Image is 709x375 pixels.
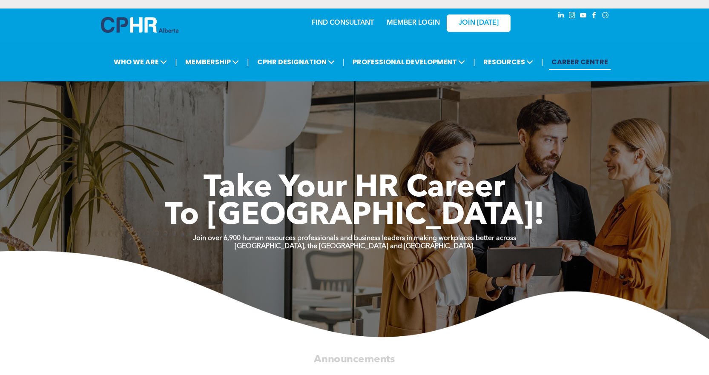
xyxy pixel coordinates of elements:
span: WHO WE ARE [111,54,169,70]
span: To [GEOGRAPHIC_DATA]! [165,201,545,232]
a: JOIN [DATE] [447,14,511,32]
a: CAREER CENTRE [549,54,611,70]
a: linkedin [557,11,566,22]
li: | [175,53,177,71]
li: | [541,53,543,71]
a: MEMBER LOGIN [387,20,440,26]
span: RESOURCES [481,54,536,70]
span: CPHR DESIGNATION [255,54,337,70]
a: facebook [590,11,599,22]
span: JOIN [DATE] [459,19,499,27]
li: | [247,53,249,71]
a: Social network [601,11,610,22]
li: | [473,53,475,71]
img: A blue and white logo for cp alberta [101,17,178,33]
a: youtube [579,11,588,22]
strong: [GEOGRAPHIC_DATA], the [GEOGRAPHIC_DATA] and [GEOGRAPHIC_DATA]. [235,243,475,250]
span: PROFESSIONAL DEVELOPMENT [350,54,468,70]
span: Announcements [314,354,395,364]
span: Take Your HR Career [204,173,505,204]
strong: Join over 6,900 human resources professionals and business leaders in making workplaces better ac... [193,235,516,242]
a: FIND CONSULTANT [312,20,374,26]
li: | [343,53,345,71]
a: instagram [568,11,577,22]
span: MEMBERSHIP [183,54,241,70]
